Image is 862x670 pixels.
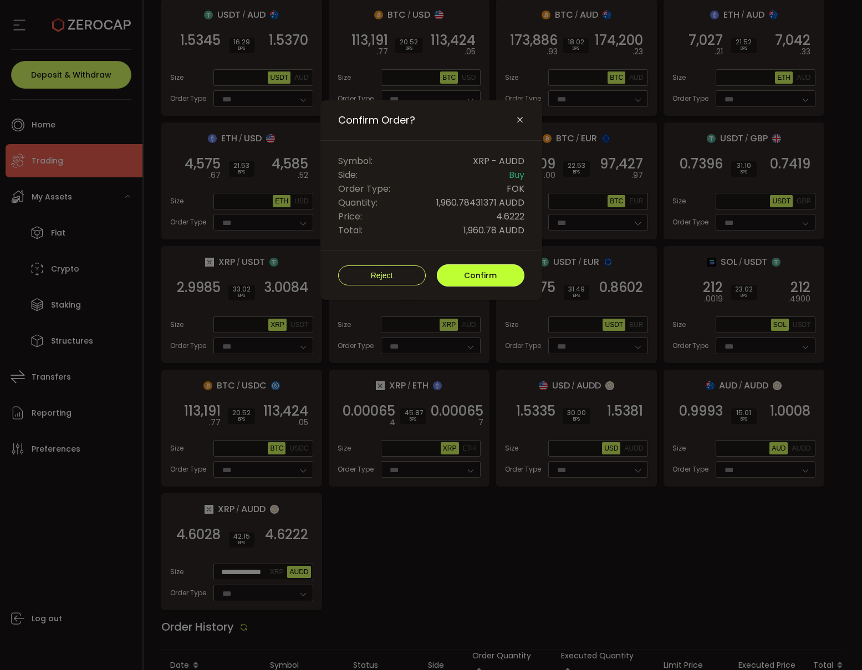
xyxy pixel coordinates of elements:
[338,196,378,209] span: Quantity:
[338,182,390,196] span: Order Type:
[436,196,524,209] span: 1,960.78431371 AUDD
[730,550,862,670] iframe: Chat Widget
[516,115,524,125] button: Close
[464,270,497,281] span: Confirm
[338,114,415,127] span: Confirm Order?
[473,154,524,168] span: XRP - AUDD
[320,100,542,300] div: Confirm Order?
[338,265,426,285] button: Reject
[338,223,363,237] span: Total:
[338,168,358,182] span: Side:
[338,209,362,223] span: Price:
[463,223,524,237] span: 1,960.78 AUDD
[496,209,524,223] span: 4.6222
[509,168,524,182] span: Buy
[507,182,524,196] span: FOK
[437,264,524,287] button: Confirm
[371,271,393,280] span: Reject
[338,154,373,168] span: Symbol:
